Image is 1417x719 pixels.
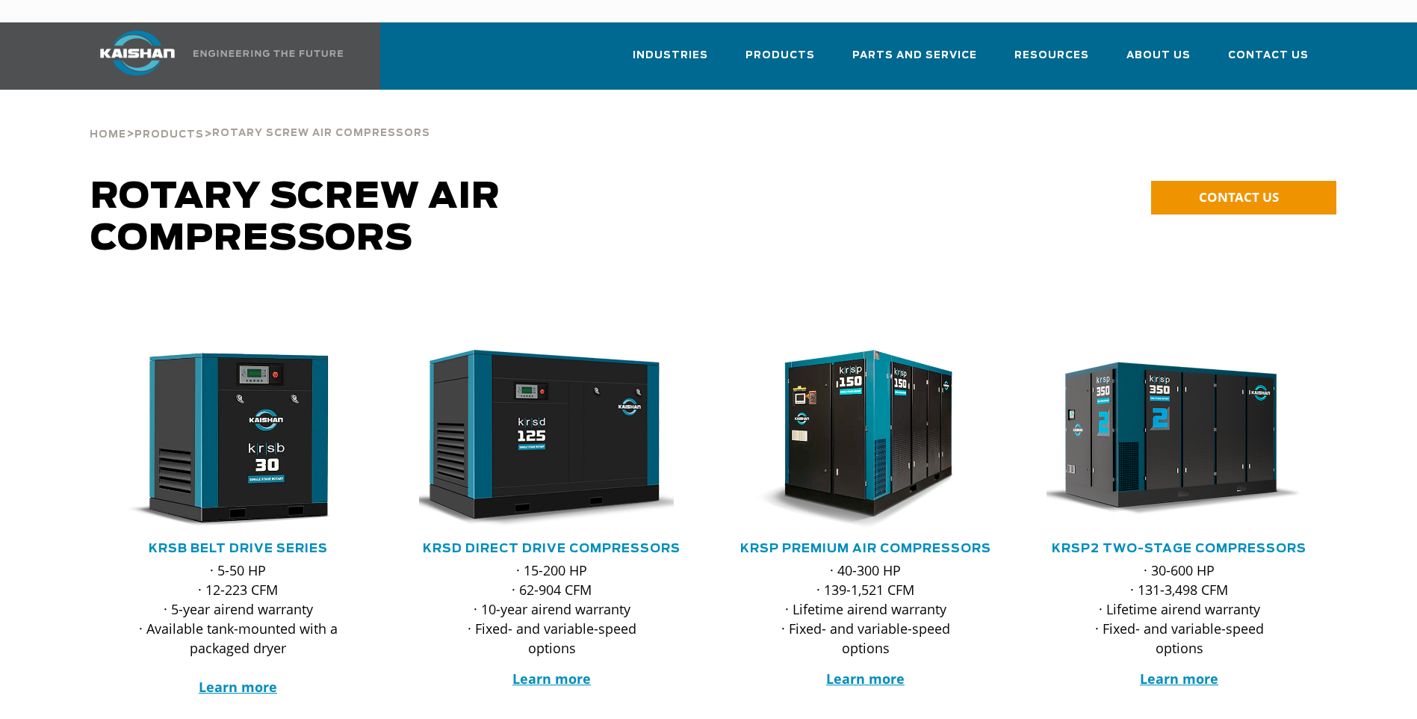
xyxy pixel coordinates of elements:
span: Rotary Screw Air Compressors [212,129,430,138]
img: krsd125 [408,350,674,529]
span: Resources [1014,47,1089,64]
div: krsd125 [419,350,685,529]
span: Products [745,47,815,64]
div: > > [90,90,430,146]
img: krsb30 [94,350,360,529]
p: · 15-200 HP · 62-904 CFM · 10-year airend warranty · Fixed- and variable-speed options [449,561,655,658]
a: Industries [633,36,708,87]
a: Kaishan USA [81,22,346,90]
span: Products [134,130,204,140]
span: Rotary Screw Air Compressors [90,179,500,257]
a: CONTACT US [1151,181,1336,215]
span: Home [90,130,126,140]
a: Home [90,127,126,141]
span: Contact Us [1228,47,1309,64]
a: Products [745,36,815,87]
img: krsp350 [1035,350,1301,529]
a: Learn more [1140,670,1218,688]
p: · 5-50 HP · 12-223 CFM · 5-year airend warranty · Available tank-mounted with a packaged dryer [135,561,341,697]
img: krsp150 [722,350,987,529]
a: Learn more [512,670,591,688]
a: KRSP Premium Air Compressors [740,543,991,555]
img: Engineering the future [193,50,343,57]
p: · 30-600 HP · 131-3,498 CFM · Lifetime airend warranty · Fixed- and variable-speed options [1076,561,1283,658]
a: Learn more [826,670,905,688]
div: krsp350 [1047,350,1312,529]
div: krsp150 [733,350,999,529]
a: Contact Us [1228,36,1309,87]
a: KRSD Direct Drive Compressors [423,543,680,555]
span: Parts and Service [852,47,977,64]
a: About Us [1126,36,1191,87]
span: About Us [1126,47,1191,64]
a: Learn more [199,678,277,696]
span: CONTACT US [1199,188,1279,206]
a: KRSB Belt Drive Series [149,543,328,555]
a: KRSP2 Two-Stage Compressors [1052,543,1306,555]
div: krsb30 [105,350,371,529]
p: · 40-300 HP · 139-1,521 CFM · Lifetime airend warranty · Fixed- and variable-speed options [763,561,969,658]
a: Parts and Service [852,36,977,87]
img: kaishan logo [81,31,193,75]
span: Industries [633,47,708,64]
a: Products [134,127,204,141]
a: Resources [1014,36,1089,87]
